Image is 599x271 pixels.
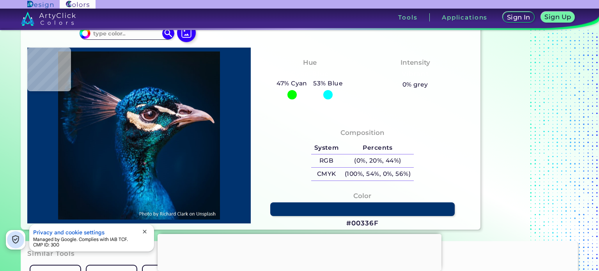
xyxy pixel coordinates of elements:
h5: CMYK [311,168,342,181]
h3: Cyan-Blue [288,69,332,79]
a: Sign Up [542,12,574,22]
h5: 53% Blue [310,78,346,89]
h4: Color [353,190,371,202]
h5: (0%, 20%, 44%) [342,154,414,167]
h3: Tools [398,14,417,20]
h5: (100%, 54%, 0%, 56%) [342,168,414,181]
img: icon search [162,27,174,39]
h5: Sign In [508,14,530,20]
h3: Applications [442,14,487,20]
h5: 0% grey [402,80,428,90]
a: Sign In [504,12,533,22]
img: img_pavlin.jpg [31,51,247,220]
h3: Vibrant [398,69,432,79]
iframe: Advertisement [158,234,441,269]
h3: Similar Tools [27,249,75,259]
h5: Percents [342,142,414,154]
img: logo_artyclick_colors_white.svg [21,12,76,26]
h5: RGB [311,154,342,167]
h4: Intensity [401,57,430,68]
h5: 47% Cyan [273,78,310,89]
img: ArtyClick Design logo [27,1,53,8]
h4: Composition [340,127,385,138]
h4: Hue [303,57,317,68]
h3: #00336F [346,219,378,228]
h5: System [311,142,342,154]
img: icon picture [177,23,196,42]
input: type color.. [90,28,163,39]
iframe: Advertisement [484,1,581,233]
h5: Sign Up [546,14,571,20]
